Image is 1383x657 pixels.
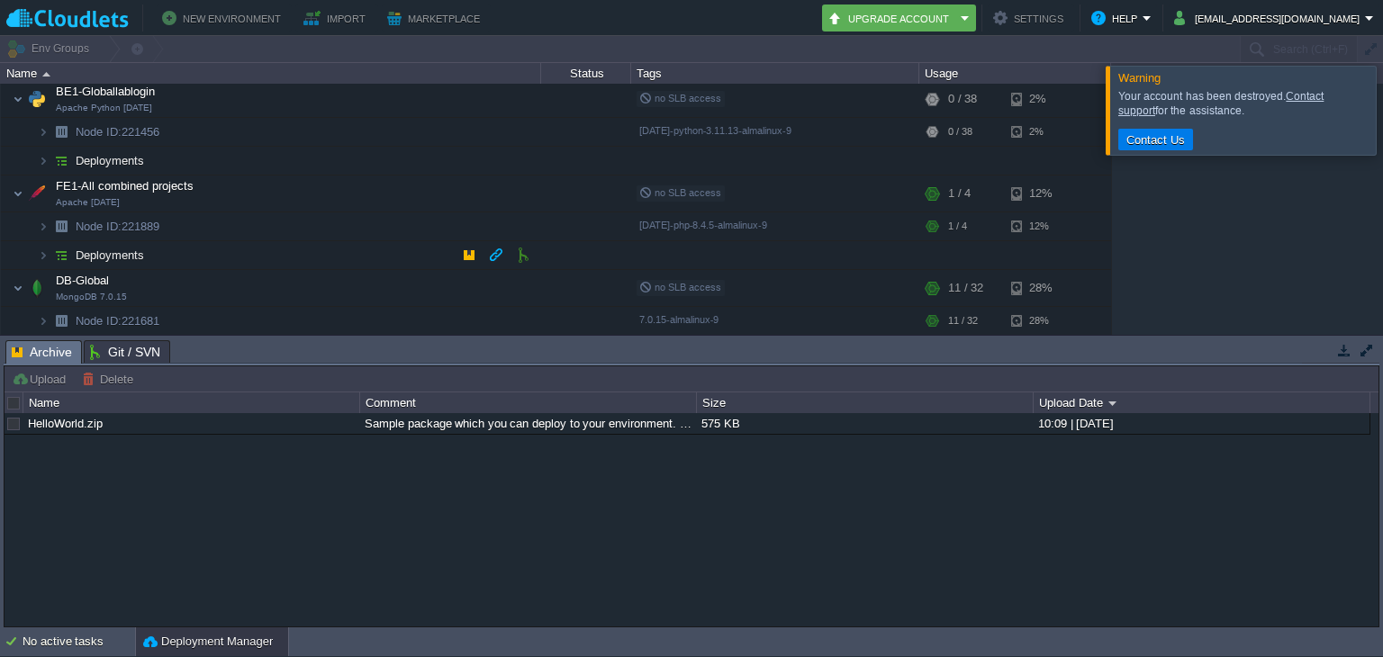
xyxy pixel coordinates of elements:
img: AMDAwAAAACH5BAEAAAAALAAAAAABAAEAAAICRAEAOw== [13,272,23,308]
div: 12% [1011,214,1070,242]
span: Apache Python [DATE] [56,104,152,115]
span: no SLB access [639,94,721,105]
span: [DATE]-php-8.4.5-almalinux-9 [639,221,767,232]
a: Node ID:221681 [74,315,162,330]
a: Node ID:221456 [74,126,162,141]
div: 1 / 4 [948,177,971,213]
div: 2% [1011,83,1070,119]
span: MongoDB 7.0.15 [56,293,127,304]
div: 10:09 | [DATE] [1034,413,1369,434]
button: Upload [12,371,71,387]
button: [EMAIL_ADDRESS][DOMAIN_NAME] [1174,7,1365,29]
button: Import [303,7,371,29]
img: AMDAwAAAACH5BAEAAAAALAAAAAABAAEAAAICRAEAOw== [24,272,50,308]
div: 0 / 38 [948,83,977,119]
a: Deployments [74,155,147,170]
img: AMDAwAAAACH5BAEAAAAALAAAAAABAAEAAAICRAEAOw== [38,214,49,242]
button: Delete [82,371,139,387]
img: AMDAwAAAACH5BAEAAAAALAAAAAABAAEAAAICRAEAOw== [49,148,74,176]
button: Contact Us [1121,131,1190,148]
span: Node ID: [76,316,122,329]
a: FE1-All combined projectsApache [DATE] [54,181,196,194]
img: AMDAwAAAACH5BAEAAAAALAAAAAABAAEAAAICRAEAOw== [49,120,74,148]
span: BE1-Globallablogin [54,85,158,101]
div: 2% [1011,120,1070,148]
span: Node ID: [76,127,122,140]
img: AMDAwAAAACH5BAEAAAAALAAAAAABAAEAAAICRAEAOw== [49,214,74,242]
div: 28% [1011,272,1070,308]
img: AMDAwAAAACH5BAEAAAAALAAAAAABAAEAAAICRAEAOw== [24,177,50,213]
div: Your account has been destroyed. for the assistance. [1118,89,1371,118]
button: Settings [993,7,1069,29]
div: Tags [632,63,918,84]
div: 0 / 38 [948,120,972,148]
span: Git / SVN [90,341,160,363]
div: Upload Date [1035,392,1369,413]
button: Marketplace [387,7,485,29]
div: Name [2,63,540,84]
a: HelloWorld.zip [28,417,103,430]
button: Help [1091,7,1143,29]
img: AMDAwAAAACH5BAEAAAAALAAAAAABAAEAAAICRAEAOw== [38,120,49,148]
div: Name [24,392,359,413]
div: 11 / 32 [948,309,978,337]
img: AMDAwAAAACH5BAEAAAAALAAAAAABAAEAAAICRAEAOw== [42,72,50,76]
div: No active tasks [23,627,135,656]
button: Upgrade Account [827,7,955,29]
div: 1 / 4 [948,214,967,242]
div: Usage [920,63,1110,84]
span: 221456 [74,126,162,141]
div: Status [542,63,630,84]
span: Archive [12,341,72,364]
img: AMDAwAAAACH5BAEAAAAALAAAAAABAAEAAAICRAEAOw== [49,243,74,271]
img: AMDAwAAAACH5BAEAAAAALAAAAAABAAEAAAICRAEAOw== [38,148,49,176]
span: Apache [DATE] [56,199,120,210]
span: 7.0.15-almalinux-9 [639,316,719,327]
span: DB-Global [54,274,112,290]
img: AMDAwAAAACH5BAEAAAAALAAAAAABAAEAAAICRAEAOw== [49,309,74,337]
span: no SLB access [639,283,721,294]
div: Sample package which you can deploy to your environment. Feel free to delete and upload a package... [360,413,695,434]
img: Cloudlets [6,7,129,30]
img: AMDAwAAAACH5BAEAAAAALAAAAAABAAEAAAICRAEAOw== [13,83,23,119]
img: AMDAwAAAACH5BAEAAAAALAAAAAABAAEAAAICRAEAOw== [24,83,50,119]
span: no SLB access [639,189,721,200]
span: 221889 [74,220,162,236]
span: FE1-All combined projects [54,180,196,195]
a: Deployments [74,249,147,265]
div: 575 KB [697,413,1032,434]
span: [DATE]-python-3.11.13-almalinux-9 [639,127,791,138]
span: Warning [1118,71,1161,85]
div: 12% [1011,177,1070,213]
a: BE1-GloballabloginApache Python [DATE] [54,86,158,100]
div: Size [698,392,1033,413]
div: 28% [1011,309,1070,337]
button: New Environment [162,7,286,29]
img: AMDAwAAAACH5BAEAAAAALAAAAAABAAEAAAICRAEAOw== [13,177,23,213]
img: AMDAwAAAACH5BAEAAAAALAAAAAABAAEAAAICRAEAOw== [38,309,49,337]
span: Node ID: [76,221,122,235]
img: AMDAwAAAACH5BAEAAAAALAAAAAABAAEAAAICRAEAOw== [38,243,49,271]
a: Node ID:221889 [74,220,162,236]
div: 11 / 32 [948,272,983,308]
button: Deployment Manager [143,633,273,651]
a: DB-GlobalMongoDB 7.0.15 [54,275,112,289]
span: 221681 [74,315,162,330]
div: Comment [361,392,696,413]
